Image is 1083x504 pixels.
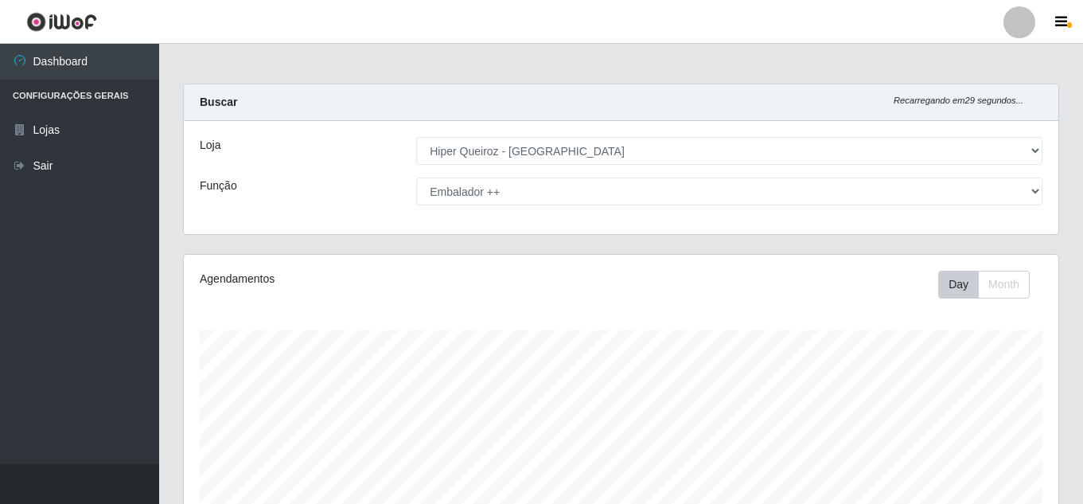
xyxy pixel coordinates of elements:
[938,271,979,299] button: Day
[200,96,237,108] strong: Buscar
[938,271,1042,299] div: Toolbar with button groups
[200,271,537,287] div: Agendamentos
[894,96,1023,105] i: Recarregando em 29 segundos...
[938,271,1030,299] div: First group
[200,137,220,154] label: Loja
[26,12,97,32] img: CoreUI Logo
[978,271,1030,299] button: Month
[200,178,237,194] label: Função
